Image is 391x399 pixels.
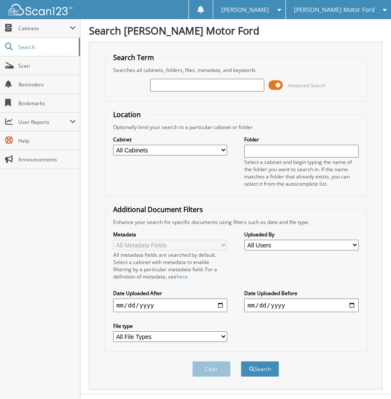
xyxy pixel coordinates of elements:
img: scan123-logo-white.svg [9,4,72,15]
span: Help [18,137,76,144]
span: Advanced Search [288,82,325,89]
label: Date Uploaded Before [244,290,359,297]
label: Uploaded By [244,231,359,238]
input: end [244,299,359,312]
label: Folder [244,136,359,143]
span: Reminders [18,81,76,88]
label: Date Uploaded After [113,290,228,297]
label: Cabinet [113,136,228,143]
legend: Additional Document Filters [109,205,207,214]
input: start [113,299,228,312]
legend: Search Term [109,53,158,62]
span: [PERSON_NAME] Motor Ford [294,7,375,12]
span: User Reports [18,118,70,126]
label: Metadata [113,231,228,238]
div: All metadata fields are searched by default. Select a cabinet with metadata to enable filtering b... [113,251,228,280]
span: [PERSON_NAME] [221,7,269,12]
span: Bookmarks [18,100,76,107]
div: Select a cabinet and begin typing the name of the folder you want to search in. If the name match... [244,158,359,187]
div: Searches all cabinets, folders, files, metadata, and keywords [109,66,363,74]
h1: Search [PERSON_NAME] Motor Ford [89,23,382,37]
div: Optionally limit your search to a particular cabinet or folder [109,123,363,131]
span: Scan [18,62,76,69]
div: Enhance your search for specific documents using filters such as date and file type. [109,218,363,226]
button: Search [241,361,279,377]
button: Clear [192,361,231,377]
label: File type [113,322,228,330]
span: Search [18,43,74,51]
span: Cabinets [18,25,70,32]
legend: Location [109,110,145,119]
a: here [177,273,188,280]
span: Announcements [18,156,76,163]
